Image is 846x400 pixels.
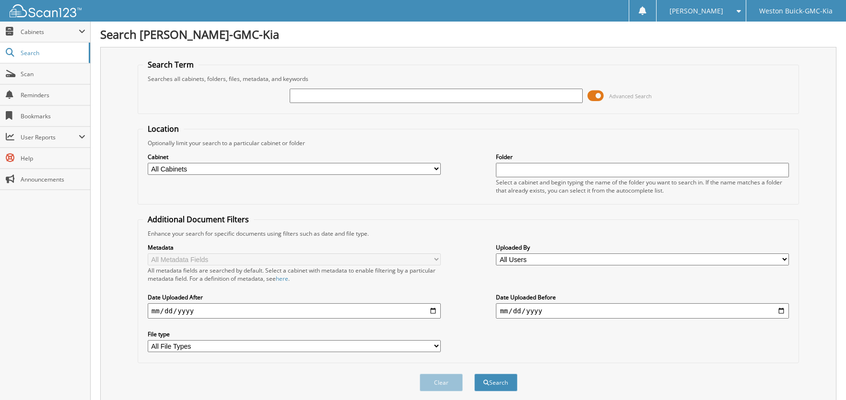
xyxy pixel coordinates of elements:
span: Search [21,49,84,57]
h1: Search [PERSON_NAME]-GMC-Kia [100,26,836,42]
span: Help [21,154,85,162]
div: Searches all cabinets, folders, files, metadata, and keywords [143,75,794,83]
legend: Location [143,124,184,134]
label: Uploaded By [496,243,789,251]
span: Bookmarks [21,112,85,120]
div: Optionally limit your search to a particular cabinet or folder [143,139,794,147]
span: Advanced Search [609,92,652,100]
div: All metadata fields are searched by default. Select a cabinet with metadata to enable filtering b... [148,266,441,283]
span: User Reports [21,133,79,141]
button: Search [474,374,517,391]
div: Select a cabinet and begin typing the name of the folder you want to search in. If the name match... [496,178,789,194]
label: Date Uploaded After [148,293,441,301]
legend: Additional Document Filters [143,214,254,225]
input: start [148,303,441,319]
label: Cabinet [148,153,441,161]
span: [PERSON_NAME] [670,8,723,14]
div: Enhance your search for specific documents using filters such as date and file type. [143,229,794,238]
span: Weston Buick-GMC-Kia [759,8,833,14]
label: File type [148,330,441,338]
button: Clear [420,374,463,391]
legend: Search Term [143,59,199,70]
span: Reminders [21,91,85,99]
label: Date Uploaded Before [496,293,789,301]
img: scan123-logo-white.svg [10,4,82,17]
label: Metadata [148,243,441,251]
a: here [276,274,288,283]
label: Folder [496,153,789,161]
span: Announcements [21,175,85,183]
span: Cabinets [21,28,79,36]
input: end [496,303,789,319]
span: Scan [21,70,85,78]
